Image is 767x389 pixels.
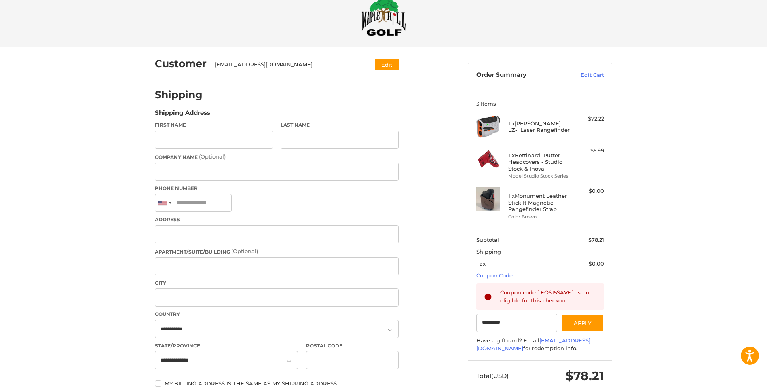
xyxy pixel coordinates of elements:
[566,368,604,383] span: $78.21
[155,121,273,129] label: First Name
[561,314,604,332] button: Apply
[155,311,399,318] label: Country
[476,337,604,353] div: Have a gift card? Email for redemption info.
[600,248,604,255] span: --
[476,314,558,332] input: Gift Certificate or Coupon Code
[155,216,399,223] label: Address
[155,247,399,256] label: Apartment/Suite/Building
[306,342,399,349] label: Postal Code
[375,59,399,70] button: Edit
[476,372,509,380] span: Total (USD)
[508,152,570,172] h4: 1 x Bettinardi Putter Headcovers - Studio Stock & Inovai
[508,192,570,212] h4: 1 x Monument Leather Stick It Magnetic Rangefinder Strap
[476,71,563,79] h3: Order Summary
[155,342,298,349] label: State/Province
[215,61,360,69] div: [EMAIL_ADDRESS][DOMAIN_NAME]
[155,279,399,287] label: City
[508,120,570,133] h4: 1 x [PERSON_NAME] LZ-i Laser Rangefinder
[281,121,399,129] label: Last Name
[508,214,570,220] li: Color Brown
[589,260,604,267] span: $0.00
[476,272,513,279] a: Coupon Code
[588,237,604,243] span: $78.21
[155,380,399,387] label: My billing address is the same as my shipping address.
[476,100,604,107] h3: 3 Items
[572,115,604,123] div: $72.22
[476,237,499,243] span: Subtotal
[199,153,226,160] small: (Optional)
[155,153,399,161] label: Company Name
[500,289,596,304] div: Coupon code `EOS15SAVE` is not eligible for this checkout
[155,108,210,121] legend: Shipping Address
[231,248,258,254] small: (Optional)
[508,173,570,180] li: Model Studio Stock Series
[476,260,486,267] span: Tax
[155,194,174,212] div: United States: +1
[476,248,501,255] span: Shipping
[155,185,399,192] label: Phone Number
[155,57,207,70] h2: Customer
[572,187,604,195] div: $0.00
[572,147,604,155] div: $5.99
[563,71,604,79] a: Edit Cart
[155,89,203,101] h2: Shipping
